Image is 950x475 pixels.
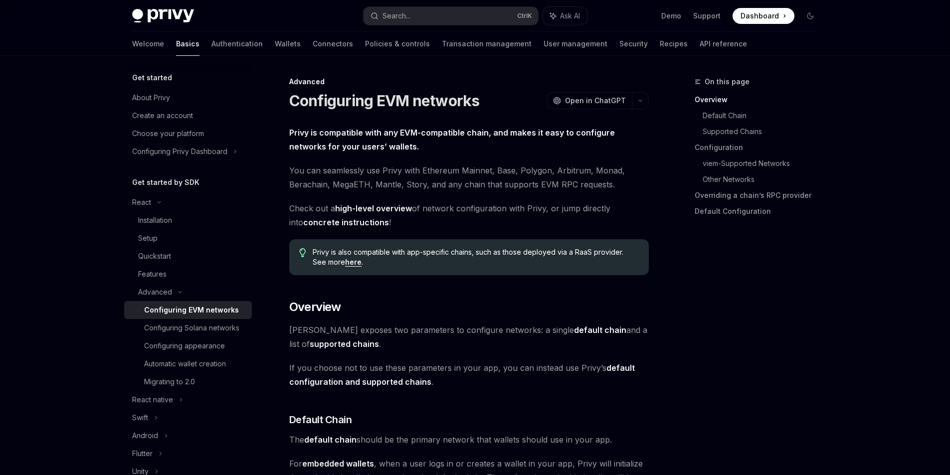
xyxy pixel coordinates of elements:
a: Overview [695,92,826,108]
span: [PERSON_NAME] exposes two parameters to configure networks: a single and a list of . [289,323,649,351]
a: Demo [661,11,681,21]
div: Configuring Solana networks [144,322,239,334]
div: Configuring Privy Dashboard [132,146,227,158]
h5: Get started [132,72,172,84]
a: Installation [124,211,252,229]
strong: Privy is compatible with any EVM-compatible chain, and makes it easy to configure networks for yo... [289,128,615,152]
button: Search...CtrlK [364,7,538,25]
a: Migrating to 2.0 [124,373,252,391]
span: If you choose not to use these parameters in your app, you can instead use Privy’s . [289,361,649,389]
img: dark logo [132,9,194,23]
a: About Privy [124,89,252,107]
div: Choose your platform [132,128,204,140]
div: Features [138,268,167,280]
div: Swift [132,412,148,424]
button: Ask AI [543,7,587,25]
a: Support [693,11,721,21]
strong: supported chains [310,339,379,349]
a: Automatic wallet creation [124,355,252,373]
a: high-level overview [335,203,412,214]
span: Privy is also compatible with app-specific chains, such as those deployed via a RaaS provider. Se... [313,247,638,267]
div: Installation [138,214,172,226]
a: User management [544,32,607,56]
a: Create an account [124,107,252,125]
a: Configuring appearance [124,337,252,355]
span: Check out a of network configuration with Privy, or jump directly into ! [289,201,649,229]
a: Recipes [660,32,688,56]
a: Configuring EVM networks [124,301,252,319]
a: Default Configuration [695,203,826,219]
a: Features [124,265,252,283]
div: Configuring appearance [144,340,225,352]
strong: default chain [574,325,626,335]
span: Dashboard [741,11,779,21]
span: Ask AI [560,11,580,21]
div: Automatic wallet creation [144,358,226,370]
div: Migrating to 2.0 [144,376,195,388]
a: Default Chain [703,108,826,124]
a: Choose your platform [124,125,252,143]
div: Setup [138,232,158,244]
strong: embedded wallets [302,459,374,469]
h5: Get started by SDK [132,176,199,188]
div: Create an account [132,110,193,122]
a: Welcome [132,32,164,56]
div: React [132,196,151,208]
span: You can seamlessly use Privy with Ethereum Mainnet, Base, Polygon, Arbitrum, Monad, Berachain, Me... [289,163,649,191]
a: Setup [124,229,252,247]
div: About Privy [132,92,170,104]
div: Configuring EVM networks [144,304,239,316]
a: concrete instructions [303,217,389,228]
a: Connectors [313,32,353,56]
a: viem-Supported Networks [703,156,826,171]
div: React native [132,394,173,406]
a: Configuring Solana networks [124,319,252,337]
h1: Configuring EVM networks [289,92,480,110]
div: Quickstart [138,250,171,262]
div: Advanced [289,77,649,87]
button: Open in ChatGPT [547,92,632,109]
div: Advanced [138,286,172,298]
a: Security [619,32,648,56]
svg: Tip [299,248,306,257]
a: Configuration [695,140,826,156]
a: Overriding a chain’s RPC provider [695,187,826,203]
a: Quickstart [124,247,252,265]
span: Ctrl K [517,12,532,20]
a: Dashboard [733,8,794,24]
a: Policies & controls [365,32,430,56]
span: Default Chain [289,413,352,427]
a: Supported Chains [703,124,826,140]
a: Other Networks [703,171,826,187]
span: On this page [705,76,750,88]
span: Open in ChatGPT [565,96,626,106]
a: supported chains [310,339,379,349]
div: Flutter [132,448,153,460]
span: Overview [289,299,341,315]
div: Search... [382,10,410,22]
a: Transaction management [442,32,532,56]
a: API reference [700,32,747,56]
a: Authentication [211,32,263,56]
a: Basics [176,32,199,56]
a: Wallets [275,32,301,56]
span: The should be the primary network that wallets should use in your app. [289,433,649,447]
button: Toggle dark mode [802,8,818,24]
strong: default chain [304,435,357,445]
a: here [345,258,362,267]
a: default chain [574,325,626,335]
div: Android [132,430,158,442]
